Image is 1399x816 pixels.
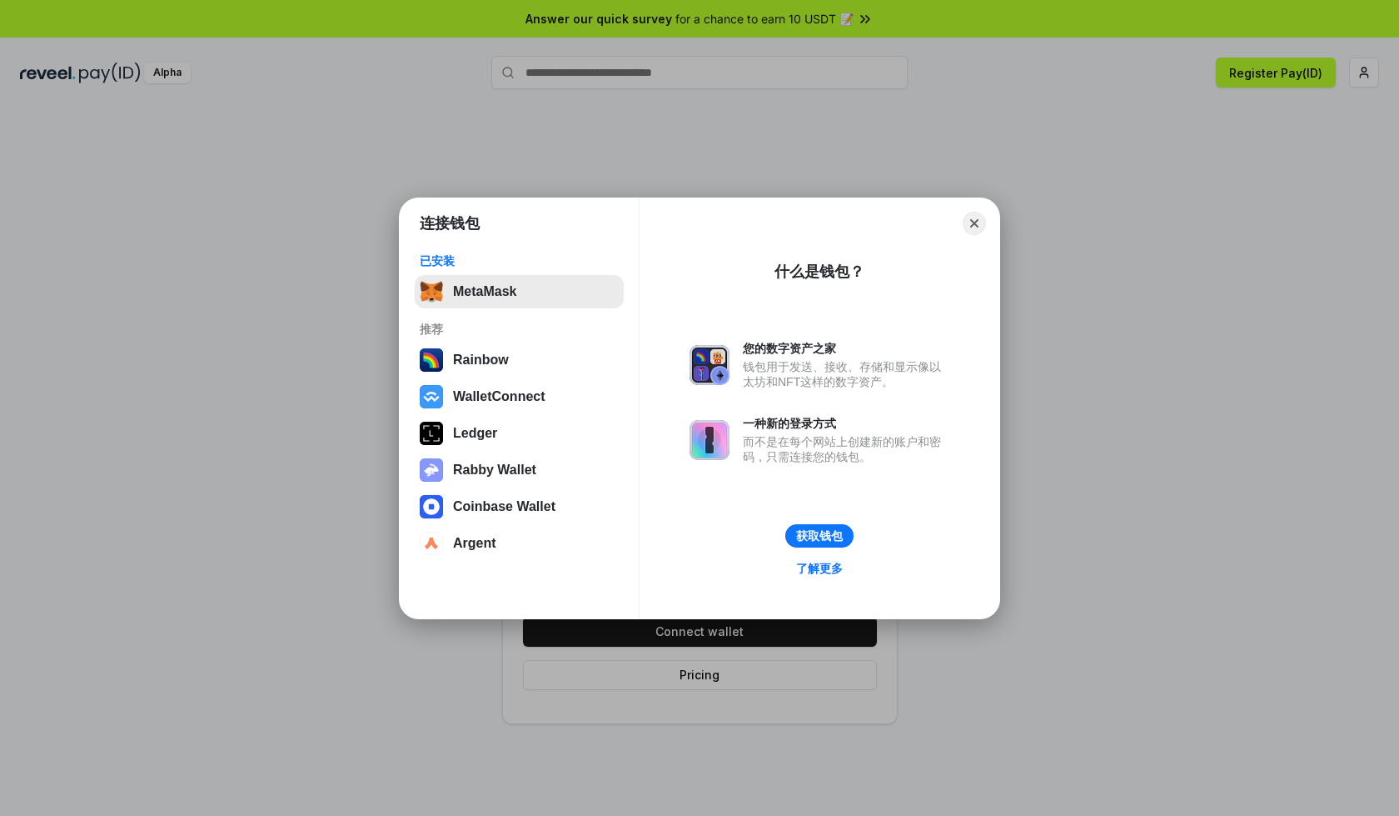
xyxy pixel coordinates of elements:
[690,420,729,460] img: svg+xml,%3Csvg%20xmlns%3D%22http%3A%2F%2Fwww.w3.org%2F2000%2Fsvg%22%20fill%3D%22none%22%20viewBox...
[796,561,843,576] div: 了解更多
[415,275,624,308] button: MetaMask
[415,343,624,377] button: Rainbow
[415,417,624,450] button: Ledger
[453,426,497,441] div: Ledger
[743,359,949,389] div: 钱包用于发送、接收、存储和显示像以太坊和NFT这样的数字资产。
[786,558,853,579] a: 了解更多
[743,341,949,356] div: 您的数字资产之家
[415,490,624,523] button: Coinbase Wallet
[690,345,729,385] img: svg+xml,%3Csvg%20xmlns%3D%22http%3A%2F%2Fwww.w3.org%2F2000%2Fsvg%22%20fill%3D%22none%22%20viewBox...
[963,212,986,235] button: Close
[774,262,864,282] div: 什么是钱包？
[743,416,949,431] div: 一种新的登录方式
[420,348,443,372] img: svg+xml,%3Csvg%20width%3D%22120%22%20height%3D%22120%22%20viewBox%3D%220%200%20120%20120%22%20fil...
[420,253,619,268] div: 已安装
[420,495,443,518] img: svg+xml,%3Csvg%20width%3D%2228%22%20height%3D%2228%22%20viewBox%3D%220%200%2028%2028%22%20fill%3D...
[420,422,443,445] img: svg+xml,%3Csvg%20xmlns%3D%22http%3A%2F%2Fwww.w3.org%2F2000%2Fsvg%22%20width%3D%2228%22%20height%3...
[453,499,555,514] div: Coinbase Wallet
[453,389,545,404] div: WalletConnect
[796,528,843,543] div: 获取钱包
[453,353,509,368] div: Rainbow
[420,458,443,482] img: svg+xml,%3Csvg%20xmlns%3D%22http%3A%2F%2Fwww.w3.org%2F2000%2Fsvg%22%20fill%3D%22none%22%20viewBox...
[453,463,536,478] div: Rabby Wallet
[785,524,854,548] button: 获取钱包
[743,434,949,464] div: 而不是在每个网站上创建新的账户和密码，只需连接您的钱包。
[415,453,624,487] button: Rabby Wallet
[420,385,443,408] img: svg+xml,%3Csvg%20width%3D%2228%22%20height%3D%2228%22%20viewBox%3D%220%200%2028%2028%22%20fill%3D...
[415,380,624,413] button: WalletConnect
[453,284,516,299] div: MetaMask
[453,536,496,551] div: Argent
[420,532,443,555] img: svg+xml,%3Csvg%20width%3D%2228%22%20height%3D%2228%22%20viewBox%3D%220%200%2028%2028%22%20fill%3D...
[420,280,443,303] img: svg+xml,%3Csvg%20fill%3D%22none%22%20height%3D%2233%22%20viewBox%3D%220%200%2035%2033%22%20width%...
[415,527,624,560] button: Argent
[420,322,619,337] div: 推荐
[420,213,480,233] h1: 连接钱包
